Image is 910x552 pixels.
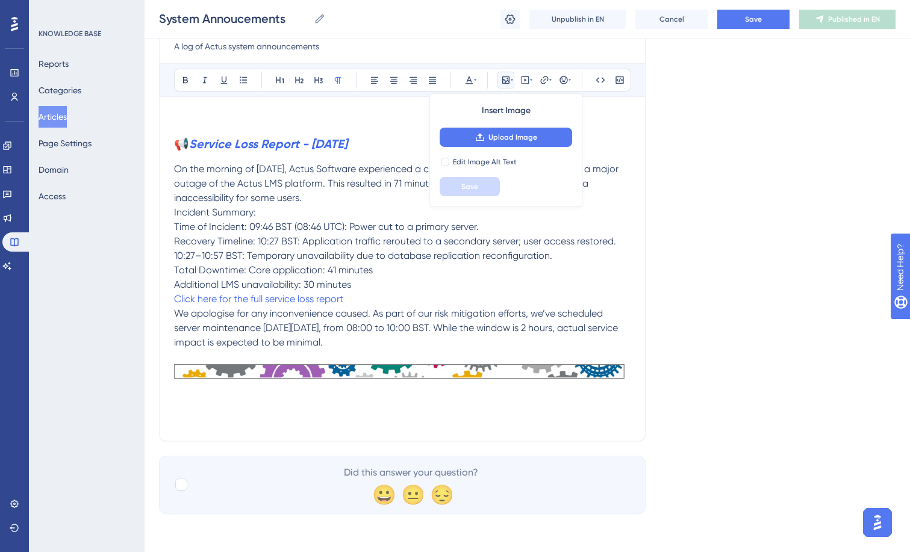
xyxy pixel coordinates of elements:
[717,10,790,29] button: Save
[174,293,343,305] a: Click here for the full service loss report
[745,14,762,24] span: Save
[453,157,517,167] span: Edit Image Alt Text
[174,137,189,151] span: 📢
[799,10,896,29] button: Published in EN
[859,504,896,541] iframe: UserGuiding AI Assistant Launcher
[39,53,69,75] button: Reports
[39,106,67,128] button: Articles
[39,159,69,181] button: Domain
[39,132,92,154] button: Page Settings
[28,3,75,17] span: Need Help?
[174,279,351,290] span: Additional LMS unavailability: 30 minutes
[159,10,309,27] input: Article Name
[174,221,479,232] span: Time of Incident: 09:46 BST (08:46 UTC): Power cut to a primary server.
[482,104,531,118] span: Insert Image
[461,182,478,191] span: Save
[174,39,631,54] input: Article Description
[440,177,500,196] button: Save
[39,29,101,39] div: KNOWLEDGE BASE
[189,137,347,151] strong: Service Loss Report - [DATE]
[174,308,620,348] span: We apologise for any inconvenience caused. As part of our risk mitigation efforts, we’ve schedule...
[552,14,604,24] span: Unpublish in EN
[174,264,373,276] span: Total Downtime: Core application: 41 minutes
[174,235,619,261] span: Recovery Timeline: 10:27 BST: Application traffic rerouted to a secondary server; user access res...
[39,79,81,101] button: Categories
[39,185,66,207] button: Access
[344,465,478,480] span: Did this answer your question?
[659,14,684,24] span: Cancel
[529,10,626,29] button: Unpublish in EN
[635,10,708,29] button: Cancel
[174,206,256,218] span: Incident Summary:
[488,132,537,142] span: Upload Image
[828,14,880,24] span: Published in EN
[440,128,572,147] button: Upload Image
[174,163,621,203] span: On the morning of [DATE], Actus Software experienced a critical hardware failure that caused a ma...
